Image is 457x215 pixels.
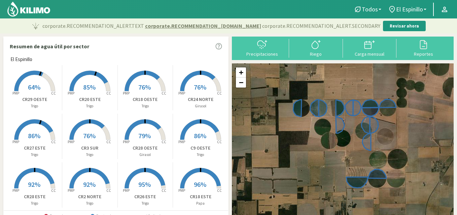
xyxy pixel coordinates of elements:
[396,6,423,13] span: El Espinillo
[51,91,56,96] tspan: CC
[118,145,173,152] p: CR28 OESTE
[106,91,111,96] tspan: CC
[343,39,397,57] button: Carga mensual
[289,39,343,57] button: Riego
[345,52,395,56] div: Carga mensual
[12,140,19,144] tspan: PMP
[173,193,228,200] p: CR18 ESTE
[291,52,341,56] div: Riego
[237,52,287,56] div: Precipitaciones
[7,152,62,158] p: Trigo
[236,67,246,77] a: Zoom in
[7,103,62,109] p: Trigo
[51,188,56,193] tspan: CC
[194,83,206,91] span: 76%
[123,140,130,144] tspan: PMP
[173,96,228,103] p: CR24 NORTE
[62,145,117,152] p: CR3 SUR
[173,152,228,158] p: Trigo
[7,193,62,200] p: CR28 ESTE
[236,77,246,88] a: Zoom out
[83,83,96,91] span: 85%
[235,39,289,57] button: Precipitaciones
[390,23,419,30] p: Revisar ahora
[398,52,448,56] div: Reportes
[118,96,173,103] p: CR18 OESTE
[68,188,74,193] tspan: PMP
[62,193,117,200] p: CR2 NORTE
[68,91,74,96] tspan: PMP
[162,91,166,96] tspan: CC
[145,22,261,30] span: corporate.RECOMMENDATION_[DOMAIN_NAME]
[173,201,228,206] p: Papa
[28,131,40,140] span: 86%
[178,140,185,144] tspan: PMP
[362,6,378,13] span: Todos
[262,22,380,30] span: corporate.RECOMMENDATION_ALERT.SECONDARY
[10,42,89,50] p: Resumen de agua útil por sector
[83,131,96,140] span: 76%
[118,152,173,158] p: Girasol
[138,131,151,140] span: 79%
[62,152,117,158] p: Trigo
[162,140,166,144] tspan: CC
[12,188,19,193] tspan: PMP
[217,188,222,193] tspan: CC
[138,180,151,189] span: 95%
[118,201,173,206] p: Trigo
[62,103,117,109] p: Trigo
[162,188,166,193] tspan: CC
[106,188,111,193] tspan: CC
[217,140,222,144] tspan: CC
[10,56,32,63] span: El Espinillo
[173,103,228,109] p: Girasol
[7,145,62,152] p: CR27 ESTE
[178,91,185,96] tspan: PMP
[383,21,426,32] button: Revisar ahora
[42,22,380,30] p: corporate.RECOMMENDATION_ALERT.TEXT
[194,180,206,189] span: 96%
[51,140,56,144] tspan: CC
[62,201,117,206] p: Trigo
[12,91,19,96] tspan: PMP
[7,96,62,103] p: CR29 OESTE
[28,180,40,189] span: 92%
[28,83,40,91] span: 64%
[118,193,173,200] p: CR26 ESTE
[62,96,117,103] p: CR20 ESTE
[123,188,130,193] tspan: PMP
[178,188,185,193] tspan: PMP
[83,180,96,189] span: 92%
[138,83,151,91] span: 76%
[194,131,206,140] span: 86%
[68,140,74,144] tspan: PMP
[7,1,51,17] img: Kilimo
[118,103,173,109] p: Trigo
[123,91,130,96] tspan: PMP
[217,91,222,96] tspan: CC
[106,140,111,144] tspan: CC
[7,201,62,206] p: Trigo
[173,145,228,152] p: C9 OESTE
[396,39,450,57] button: Reportes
